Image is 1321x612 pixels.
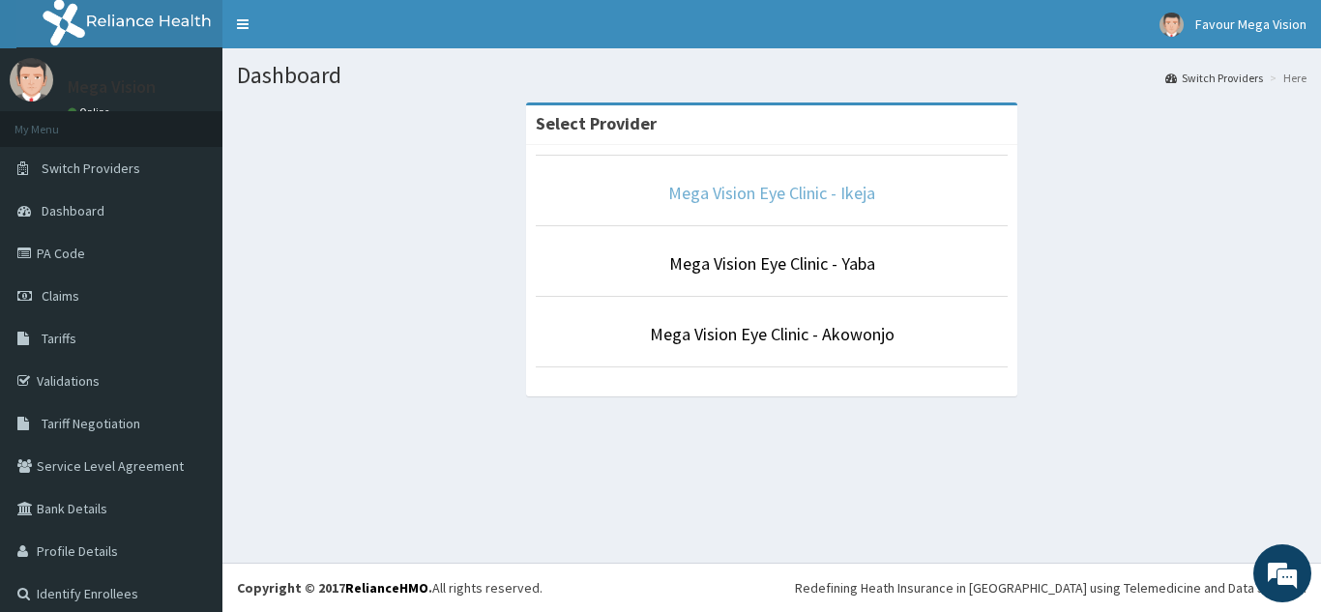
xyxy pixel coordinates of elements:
div: Redefining Heath Insurance in [GEOGRAPHIC_DATA] using Telemedicine and Data Science! [795,578,1306,597]
span: Favour Mega Vision [1195,15,1306,33]
a: RelianceHMO [345,579,428,597]
footer: All rights reserved. [222,563,1321,612]
img: User Image [10,58,53,102]
strong: Select Provider [536,112,657,134]
span: Dashboard [42,202,104,219]
a: Switch Providers [1165,70,1263,86]
p: Mega Vision [68,78,156,96]
a: Mega Vision Eye Clinic - Yaba [669,252,875,275]
img: User Image [1160,13,1184,37]
a: Online [68,105,114,119]
span: Switch Providers [42,160,140,177]
span: Claims [42,287,79,305]
strong: Copyright © 2017 . [237,579,432,597]
h1: Dashboard [237,63,1306,88]
li: Here [1265,70,1306,86]
span: Tariff Negotiation [42,415,140,432]
span: Tariffs [42,330,76,347]
a: Mega Vision Eye Clinic - Ikeja [668,182,875,204]
a: Mega Vision Eye Clinic - Akowonjo [650,323,895,345]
